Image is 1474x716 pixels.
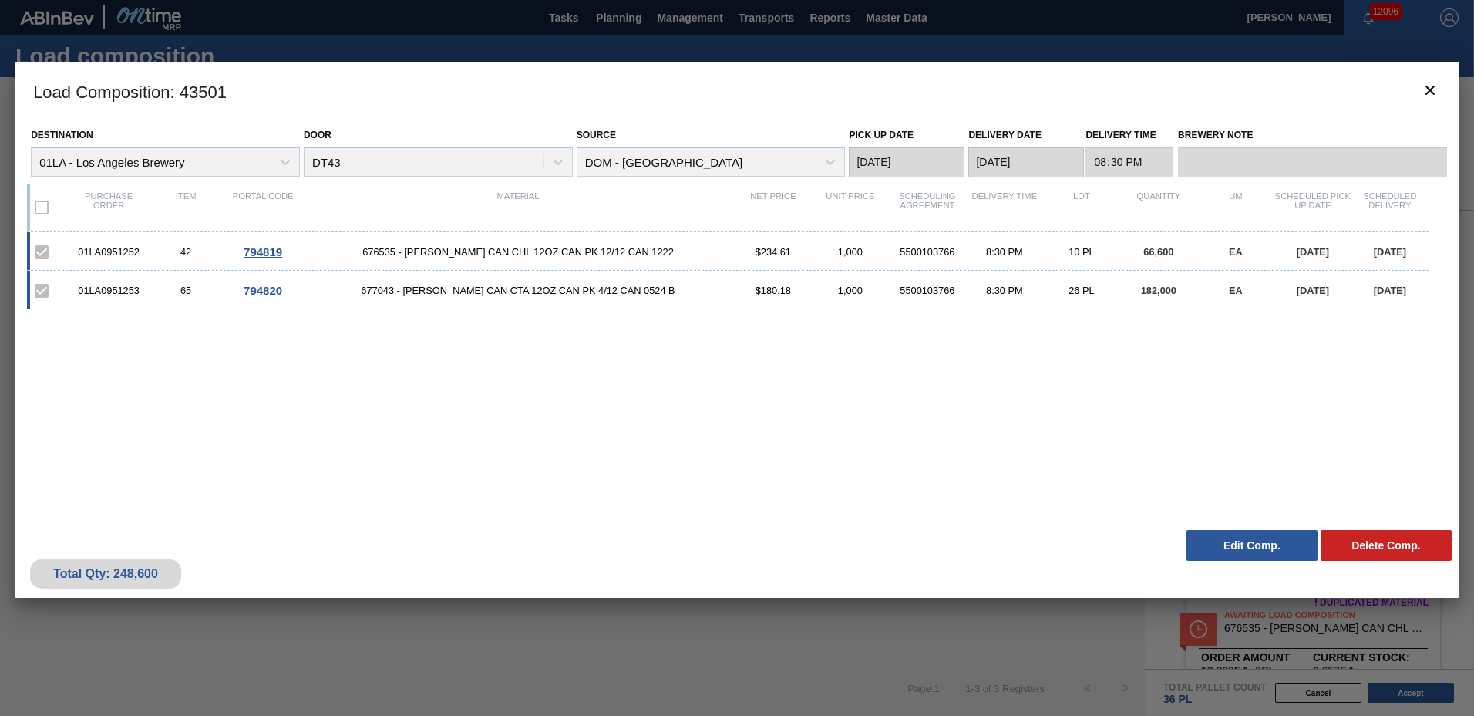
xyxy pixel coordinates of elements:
div: Portal code [224,191,301,224]
div: Lot [1043,191,1120,224]
div: Unit Price [812,191,889,224]
span: [DATE] [1297,285,1329,296]
label: Delivery Date [968,130,1041,140]
div: 01LA0951252 [70,246,147,258]
div: Net Price [735,191,812,224]
span: EA [1229,285,1243,296]
div: 1,000 [812,246,889,258]
label: Delivery Time [1085,124,1173,147]
div: Scheduling Agreement [889,191,966,224]
div: 01LA0951253 [70,285,147,296]
div: Material [301,191,735,224]
label: Destination [31,130,93,140]
div: 5500103766 [889,246,966,258]
div: UM [1197,191,1274,224]
label: Source [577,130,616,140]
label: Door [304,130,331,140]
h3: Load Composition : 43501 [15,62,1459,120]
div: Quantity [1120,191,1197,224]
div: 26 PL [1043,285,1120,296]
div: 1,000 [812,285,889,296]
span: 794819 [244,245,282,258]
div: 10 PL [1043,246,1120,258]
div: Purchase order [70,191,147,224]
span: 676535 - CARR CAN CHL 12OZ CAN PK 12/12 CAN 1222 [301,246,735,258]
span: EA [1229,246,1243,258]
div: Scheduled Delivery [1351,191,1429,224]
div: 8:30 PM [966,246,1043,258]
div: Go to Order [224,245,301,258]
div: 5500103766 [889,285,966,296]
button: Delete Comp. [1321,530,1452,561]
span: [DATE] [1374,246,1406,258]
button: Edit Comp. [1186,530,1318,561]
div: Go to Order [224,284,301,297]
span: 182,000 [1141,285,1176,296]
div: Total Qty: 248,600 [42,567,170,581]
div: Scheduled Pick up Date [1274,191,1351,224]
input: mm/dd/yyyy [849,147,964,177]
span: 794820 [244,284,282,297]
div: 65 [147,285,224,296]
div: Item [147,191,224,224]
span: 66,600 [1143,246,1173,258]
div: 42 [147,246,224,258]
div: Delivery Time [966,191,1043,224]
input: mm/dd/yyyy [968,147,1084,177]
label: Pick up Date [849,130,914,140]
div: $180.18 [735,285,812,296]
span: [DATE] [1297,246,1329,258]
span: [DATE] [1374,285,1406,296]
span: 677043 - CARR CAN CTA 12OZ CAN PK 4/12 CAN 0524 B [301,285,735,296]
div: 8:30 PM [966,285,1043,296]
label: Brewery Note [1178,124,1447,147]
div: $234.61 [735,246,812,258]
